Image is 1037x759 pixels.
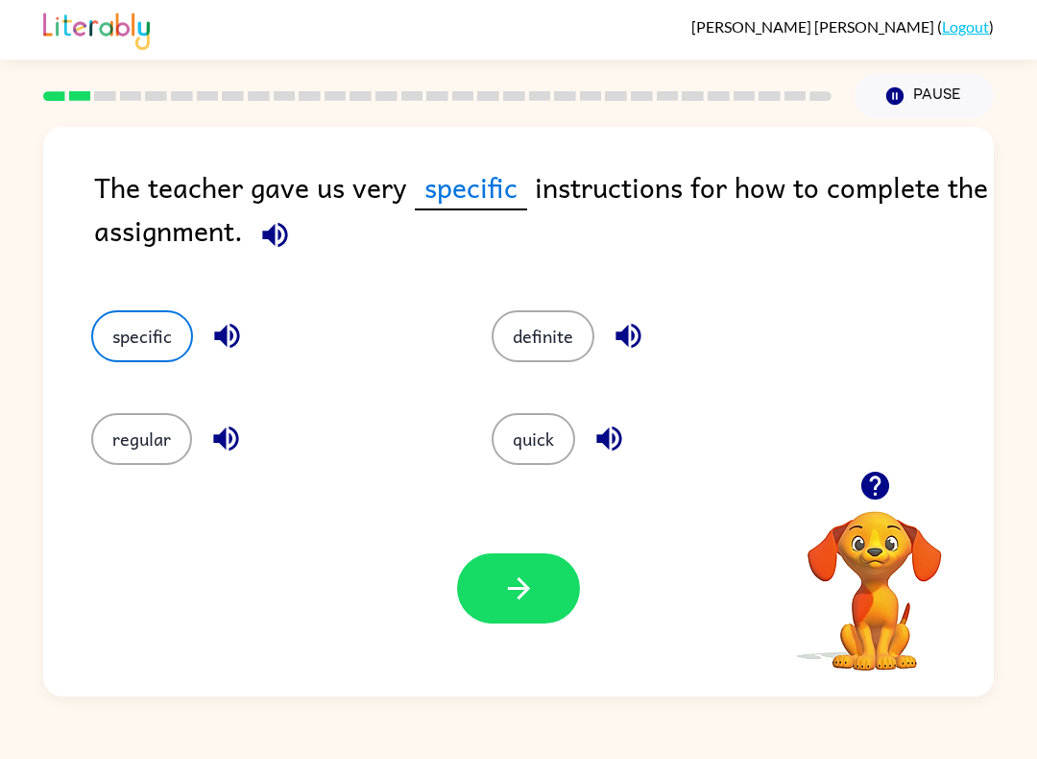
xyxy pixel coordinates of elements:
[492,310,594,362] button: definite
[94,165,994,272] div: The teacher gave us very instructions for how to complete the assignment.
[415,165,527,210] span: specific
[942,17,989,36] a: Logout
[691,17,994,36] div: ( )
[91,310,193,362] button: specific
[91,413,192,465] button: regular
[43,8,150,50] img: Literably
[855,74,994,118] button: Pause
[779,481,971,673] video: Your browser must support playing .mp4 files to use Literably. Please try using another browser.
[691,17,937,36] span: [PERSON_NAME] [PERSON_NAME]
[492,413,575,465] button: quick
